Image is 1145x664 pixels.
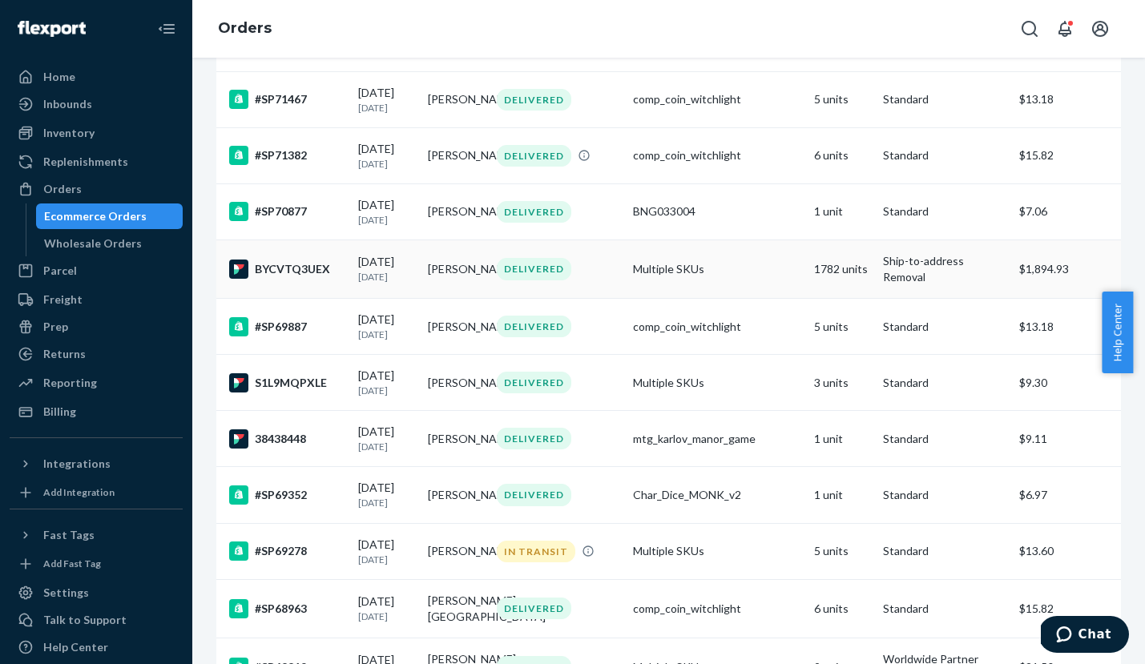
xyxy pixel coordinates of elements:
a: Orders [10,176,183,202]
a: Inventory [10,120,183,146]
div: Inventory [43,125,95,141]
td: $9.30 [1013,355,1121,411]
td: [PERSON_NAME] [421,127,491,183]
button: Open notifications [1049,13,1081,45]
div: [DATE] [358,480,415,509]
div: DELIVERED [497,316,571,337]
a: Wholesale Orders [36,231,183,256]
div: Orders [43,181,82,197]
td: $15.82 [1013,579,1121,638]
div: Parcel [43,263,77,279]
div: DELIVERED [497,372,571,393]
td: [PERSON_NAME] [421,411,491,467]
a: Add Fast Tag [10,554,183,573]
button: Talk to Support [10,607,183,633]
td: [PERSON_NAME] [421,467,491,523]
p: Standard [883,601,1006,617]
div: Wholesale Orders [44,235,142,252]
div: Returns [43,346,86,362]
button: Open Search Box [1014,13,1046,45]
p: [DATE] [358,553,415,566]
div: Replenishments [43,154,128,170]
div: [DATE] [358,197,415,227]
div: #SP68963 [229,599,345,618]
button: Help Center [1102,292,1133,373]
p: [DATE] [358,328,415,341]
p: [DATE] [358,213,415,227]
div: Prep [43,319,68,335]
a: Orders [218,19,272,37]
a: Home [10,64,183,90]
td: $6.97 [1013,467,1121,523]
td: 5 units [808,299,877,355]
a: Reporting [10,370,183,396]
div: Inbounds [43,96,92,112]
a: Freight [10,287,183,312]
div: [DATE] [358,141,415,171]
td: [PERSON_NAME] [421,71,491,127]
td: $13.18 [1013,299,1121,355]
p: [DATE] [358,496,415,509]
p: Standard [883,543,1006,559]
td: 5 units [808,523,877,579]
div: [DATE] [358,254,415,284]
div: Home [43,69,75,85]
div: 38438448 [229,429,345,449]
td: [PERSON_NAME][GEOGRAPHIC_DATA] [421,579,491,638]
td: [PERSON_NAME] [421,523,491,579]
div: #SP69278 [229,541,345,561]
td: Ship-to-address Removal [877,240,1012,299]
a: Parcel [10,258,183,284]
p: Standard [883,487,1006,503]
td: 1 unit [808,183,877,239]
ol: breadcrumbs [205,6,284,52]
td: 5 units [808,71,877,127]
p: [DATE] [358,440,415,453]
td: Multiple SKUs [627,355,808,411]
a: Ecommerce Orders [36,203,183,229]
div: #SP71382 [229,146,345,165]
div: Integrations [43,456,111,472]
button: Integrations [10,451,183,477]
p: Standard [883,203,1006,219]
td: [PERSON_NAME] [421,299,491,355]
button: Close Navigation [151,13,183,45]
p: [DATE] [358,101,415,115]
div: mtg_karlov_manor_game [633,431,801,447]
p: Standard [883,431,1006,447]
div: comp_coin_witchlight [633,319,801,335]
a: Billing [10,399,183,425]
div: #SP71467 [229,90,345,109]
div: [DATE] [358,312,415,341]
td: $9.11 [1013,411,1121,467]
a: Prep [10,314,183,340]
div: [DATE] [358,424,415,453]
div: Talk to Support [43,612,127,628]
td: 1782 units [808,240,877,299]
p: [DATE] [358,157,415,171]
div: comp_coin_witchlight [633,147,801,163]
div: BNG033004 [633,203,801,219]
div: Billing [43,404,76,420]
div: Fast Tags [43,527,95,543]
div: #SP69887 [229,317,345,336]
td: $13.60 [1013,523,1121,579]
td: $15.82 [1013,127,1121,183]
iframe: Opens a widget where you can chat to one of our agents [1041,616,1129,656]
div: S1L9MQPXLE [229,373,345,392]
div: #SP70877 [229,202,345,221]
a: Add Integration [10,483,183,502]
div: [DATE] [358,368,415,397]
div: [DATE] [358,537,415,566]
p: Standard [883,319,1006,335]
div: IN TRANSIT [497,541,575,562]
a: Settings [10,580,183,606]
td: Multiple SKUs [627,240,808,299]
div: [DATE] [358,85,415,115]
p: [DATE] [358,610,415,623]
div: DELIVERED [497,428,571,449]
a: Inbounds [10,91,183,117]
div: DELIVERED [497,598,571,619]
img: Flexport logo [18,21,86,37]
